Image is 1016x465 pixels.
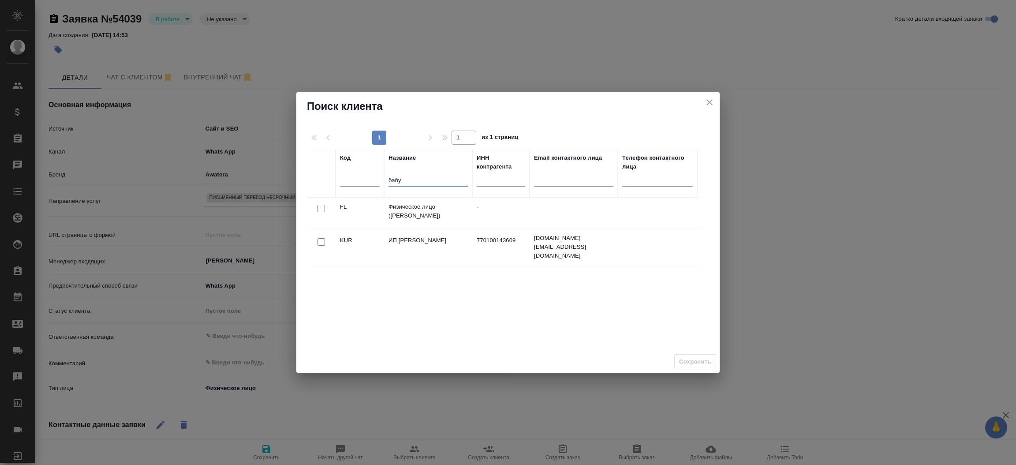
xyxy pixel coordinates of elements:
td: FL [336,198,384,229]
p: Физическое лицо ([PERSON_NAME]) [388,202,468,220]
div: Код [340,154,351,162]
div: Email контактного лица [534,154,602,162]
div: Название [388,154,416,162]
button: close [703,96,716,109]
div: ИНН контрагента [477,154,525,171]
span: из 1 страниц [482,132,519,145]
td: KUR [336,232,384,262]
td: - [472,198,530,229]
h2: Поиск клиента [307,99,709,113]
div: Телефон контактного лица [622,154,693,171]
td: 770100143609 [472,232,530,262]
p: ИП [PERSON_NAME] [388,236,468,245]
span: Выберите клиента [674,354,716,370]
p: [DOMAIN_NAME][EMAIL_ADDRESS][DOMAIN_NAME] [534,234,613,260]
